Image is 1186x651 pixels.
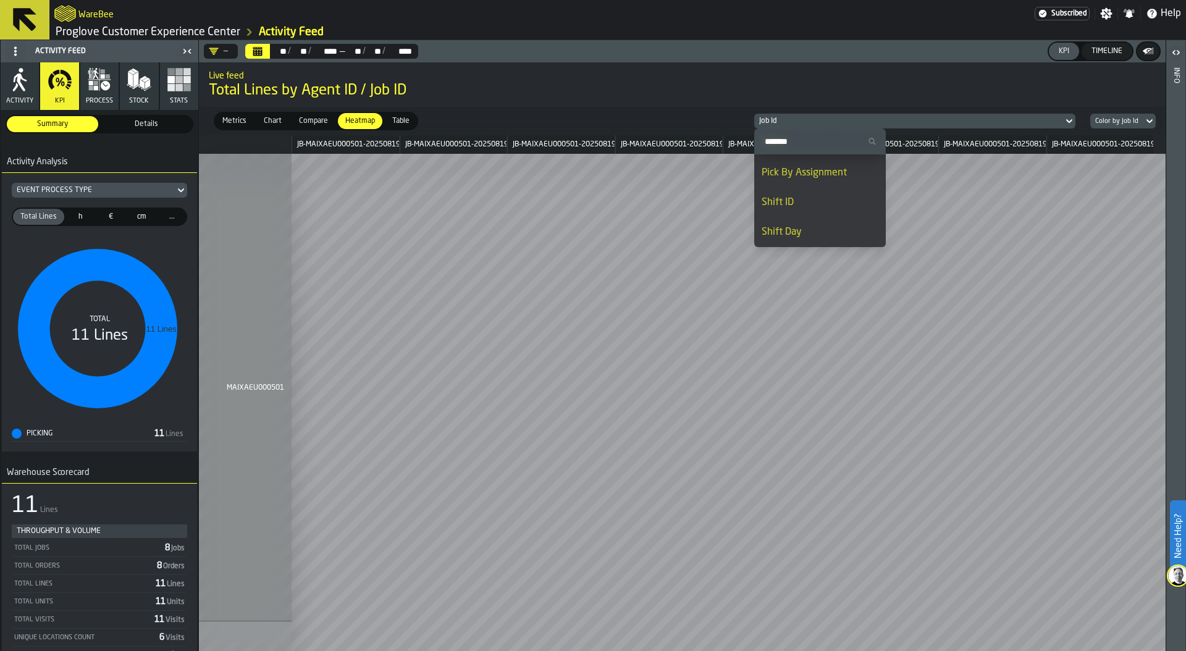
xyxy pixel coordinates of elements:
label: button-switch-multi-Metrics [214,112,255,130]
span: 8 [165,544,186,552]
span: Stock [129,97,149,105]
span: Metrics [217,115,251,127]
label: button-switch-multi-Compare [290,112,337,130]
span: Activity [6,97,33,105]
label: button-switch-multi-Distance [127,208,157,226]
button: button-Timeline [1082,43,1132,60]
span: Lines [166,430,183,439]
label: button-switch-multi-Total Standard Time (Duration) [65,208,96,226]
label: button-toggle-Close me [179,44,196,59]
div: DropdownMenuValue-bucket [1095,117,1138,125]
a: link-to-/wh/i/ad8a128b-0962-41b6-b9c5-f48cc7973f93 [56,25,240,39]
div: / [382,46,385,56]
span: Summary [9,119,96,130]
label: button-switch-multi-Total Lines [12,208,65,226]
span: Orders [163,563,185,570]
nav: Breadcrumb [54,25,618,40]
span: Shift ID [762,198,794,208]
div: day: JB-MAIXAEU000501-20250819090858 [723,135,830,154]
div: title-Total Lines by Agent ID / Job ID [199,62,1166,107]
div: / [308,46,311,56]
a: logo-header [54,2,76,25]
div: Select date range [245,44,418,59]
span: 11 [156,579,186,588]
h3: title-section-Activity Analysis [2,151,197,173]
li: dropdown-item [754,188,886,217]
span: 11 [154,615,186,624]
div: thumb [338,113,382,129]
div: Total Visits [13,616,149,624]
label: Need Help? [1171,502,1185,571]
label: button-toggle-Settings [1095,7,1117,20]
label: button-switch-multi-Table [384,112,418,130]
div: thumb [215,113,254,129]
span: € [99,211,122,222]
span: Table [387,115,414,127]
span: Warehouse Scorecard [2,468,90,477]
button: button- [1137,43,1159,60]
div: thumb [292,113,335,129]
span: Shift Day [762,227,802,237]
div: Title [12,183,187,198]
label: button-switch-multi-Summary [6,115,99,133]
label: button-switch-multi-Chart [255,112,290,130]
span: 6 [159,633,186,642]
span: Total Lines by Agent ID / Job ID [209,81,1156,101]
div: DropdownMenuValue-bucket [1085,114,1156,128]
span: — [339,46,346,56]
div: Menu Subscription [1035,7,1090,20]
div: thumb [101,116,192,132]
div: StatList-item-Unique Locations Count [13,628,186,645]
div: thumb [385,113,417,129]
label: button-toggle-Notifications [1118,7,1140,20]
button: Select date range [245,44,270,59]
h2: Sub Title [209,69,1156,81]
label: button-toggle-Help [1141,6,1186,21]
span: cm [130,211,153,222]
div: Info [1172,65,1180,648]
div: DropdownMenuValue-eventProcessType [17,186,170,195]
span: Subscribed [1051,9,1087,18]
div: day: JB-MAIXAEU000501-20250819080823 [292,135,399,154]
span: Units [167,598,185,606]
div: StatList-item-Total Orders [13,556,186,573]
span: Activity Analysis [2,157,68,167]
div: DropdownMenuValue- [204,44,238,59]
div: Activity Feed [3,41,179,61]
div: KPI [1054,47,1074,56]
div: DropdownMenuValue-eventProcessType [12,183,187,198]
span: Visits [166,634,185,642]
a: link-to-/wh/i/ad8a128b-0962-41b6-b9c5-f48cc7973f93/feed/e050e23e-57ec-4b53-a121-0d5bf70703cd [259,25,324,39]
div: DropdownMenuValue- [209,46,228,56]
div: StatList-item-Total Lines [13,574,186,591]
label: button-toggle-Open [1167,43,1185,65]
div: thumb [97,209,125,225]
span: Pick By Assignment [762,168,847,178]
span: 8 [157,561,186,570]
div: Unique Locations Count [13,634,154,642]
span: 11 [156,597,186,606]
label: button-switch-multi-... [157,208,187,226]
div: day: JB-MAIXAEU000501-20250819080849 [400,135,507,154]
div: DropdownMenuValue-jobId [759,117,1058,125]
div: / [288,46,291,56]
div: thumb [7,116,98,132]
div: Select date range [291,46,308,56]
div: Total Lines [13,580,151,588]
div: Select date range [271,46,288,56]
div: stat- [2,173,197,451]
span: h [69,211,92,222]
div: thumb [256,113,289,129]
button: button-KPI [1049,43,1079,60]
label: button-switch-multi-Total Cost [96,208,126,226]
div: Select date range [385,46,413,56]
div: Total Units [13,598,151,606]
label: button-switch-multi-Heatmap [337,112,384,130]
div: Total Orders [13,562,152,570]
span: Visits [166,616,185,624]
span: Lines [167,581,185,588]
div: Select date range [311,46,339,56]
div: thumb [67,209,95,225]
label: button-switch-multi-Details [99,115,193,133]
